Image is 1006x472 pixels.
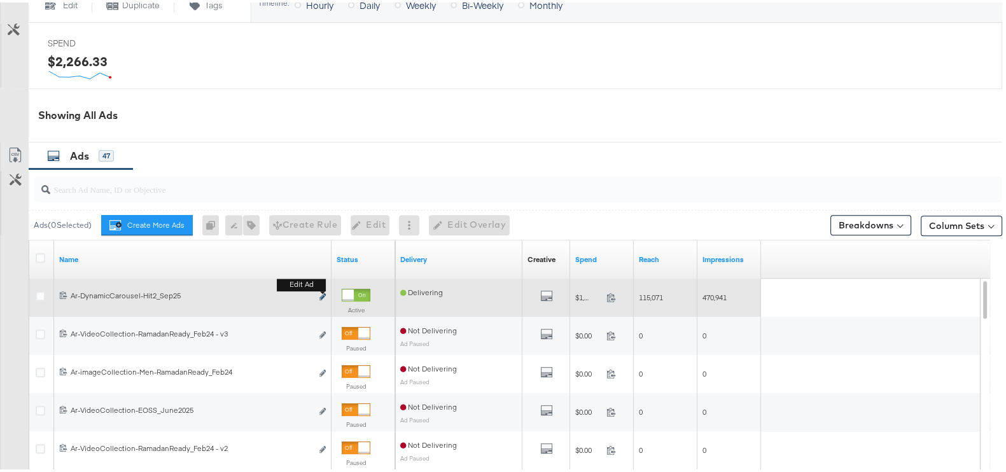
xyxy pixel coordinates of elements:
[400,413,430,421] sub: Ad Paused
[400,452,430,459] sub: Ad Paused
[319,288,326,302] button: Edit ad
[50,169,915,194] input: Search Ad Name, ID or Objective
[400,323,457,333] span: Not Delivering
[400,375,430,383] sub: Ad Paused
[575,290,601,300] span: $1,215.72
[202,212,225,233] div: 0
[71,441,312,451] div: Ar-VideoCollection-RamadanReady_Feb24 - v2
[342,303,370,312] label: Active
[70,147,89,160] span: Ads
[101,212,193,233] button: Create More Ads
[527,252,555,262] div: Creative
[639,252,692,262] a: The number of people your ad was served to.
[71,326,312,337] div: Ar-VideoCollection-RamadanReady_Feb24 - v3
[702,252,756,262] a: The number of times your ad was served. On mobile apps an ad is counted as served the first time ...
[48,50,108,68] div: $2,266.33
[337,252,390,262] a: Shows the current state of your Ad.
[639,290,663,300] span: 115,071
[702,443,706,452] span: 0
[575,366,601,376] span: $0.00
[575,328,601,338] span: $0.00
[527,252,555,262] a: Shows the creative associated with your ad.
[400,438,457,447] span: Not Delivering
[400,252,517,262] a: Reflects the ability of your Ad to achieve delivery.
[342,380,370,388] label: Paused
[575,405,601,414] span: $0.00
[71,364,312,375] div: Ar-imageCollection-Men-RamadanReady_Feb24
[921,213,1002,233] button: Column Sets
[702,290,727,300] span: 470,941
[400,285,443,295] span: Delivering
[639,366,643,376] span: 0
[342,342,370,350] label: Paused
[702,328,706,338] span: 0
[830,212,911,233] button: Breakdowns
[71,288,312,298] div: Ar-DynamicCarousel-Hit2_Sep25
[71,403,312,413] div: Ar-VideoCollection-EOSS_June2025
[575,252,629,262] a: The total amount spent to date.
[639,405,643,414] span: 0
[342,418,370,426] label: Paused
[400,361,457,371] span: Not Delivering
[639,328,643,338] span: 0
[99,148,114,159] div: 47
[48,35,143,47] span: SPEND
[342,456,370,464] label: Paused
[702,405,706,414] span: 0
[575,443,601,452] span: $0.00
[34,217,92,228] div: Ads ( 0 Selected)
[702,366,706,376] span: 0
[38,106,1002,120] div: Showing All Ads
[400,337,430,345] sub: Ad Paused
[59,252,326,262] a: Ad Name.
[277,275,326,289] b: Edit ad
[639,443,643,452] span: 0
[400,399,457,409] span: Not Delivering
